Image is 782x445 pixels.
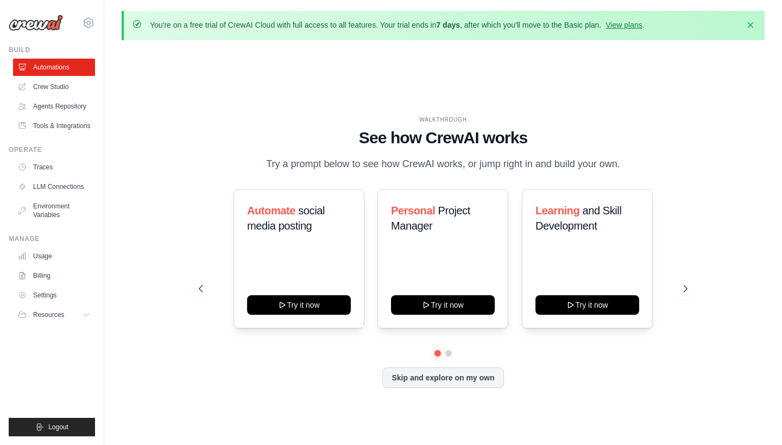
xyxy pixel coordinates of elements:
[436,21,460,29] strong: 7 days
[13,98,95,115] a: Agents Repository
[535,205,579,217] span: Learning
[9,46,95,54] div: Build
[13,267,95,284] a: Billing
[728,393,782,445] iframe: Chat Widget
[535,205,621,232] span: and Skill Development
[535,295,639,315] button: Try it now
[199,116,687,124] div: WALKTHROUGH
[9,418,95,436] button: Logout
[33,310,64,319] span: Resources
[13,158,95,176] a: Traces
[261,156,626,172] p: Try a prompt below to see how CrewAI works, or jump right in and build your own.
[13,78,95,96] a: Crew Studio
[150,20,645,30] p: You're on a free trial of CrewAI Cloud with full access to all features. Your trial ends in , aft...
[13,117,95,135] a: Tools & Integrations
[13,59,95,76] a: Automations
[9,145,95,154] div: Operate
[391,205,435,217] span: Personal
[13,247,95,265] a: Usage
[13,287,95,304] a: Settings
[199,128,687,148] h1: See how CrewAI works
[13,306,95,323] button: Resources
[606,21,642,29] a: View plans
[13,178,95,195] a: LLM Connections
[48,423,68,431] span: Logout
[247,205,295,217] span: Automate
[9,234,95,243] div: Manage
[391,295,495,315] button: Try it now
[9,15,63,31] img: Logo
[247,295,351,315] button: Try it now
[13,198,95,224] a: Environment Variables
[382,367,503,388] button: Skip and explore on my own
